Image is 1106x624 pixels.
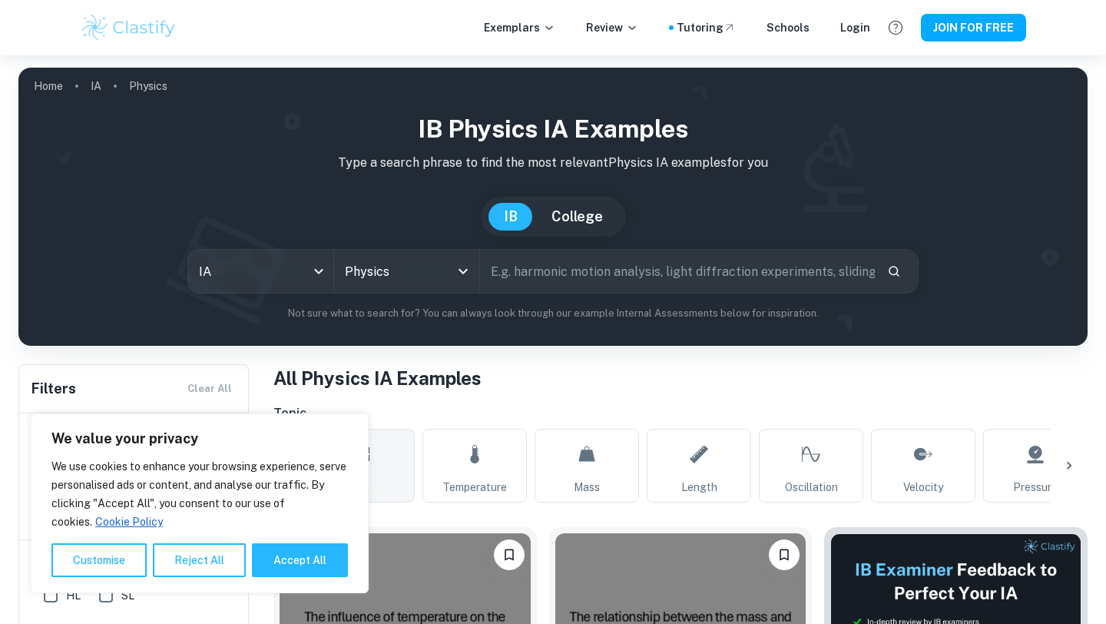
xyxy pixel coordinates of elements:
span: Temperature [442,479,507,496]
p: We value your privacy [51,430,348,448]
span: Oscillation [785,479,838,496]
img: Clastify logo [80,12,177,43]
a: IA [91,75,101,97]
p: Not sure what to search for? You can always look through our example Internal Assessments below f... [31,306,1075,321]
button: College [536,203,618,231]
span: HL [66,587,81,604]
p: Type a search phrase to find the most relevant Physics IA examples for you [31,154,1075,172]
span: Length [681,479,717,496]
a: Login [840,19,870,36]
img: profile cover [18,68,1088,346]
button: Help and Feedback [882,15,909,41]
div: We value your privacy [31,413,369,593]
button: Open [452,261,474,282]
p: Physics [129,78,167,95]
h6: Topic [273,404,1088,423]
a: Tutoring [677,19,736,36]
h1: IB Physics IA examples [31,111,1075,148]
input: E.g. harmonic motion analysis, light diffraction experiments, sliding objects down a ramp... [480,250,875,293]
p: Exemplars [484,19,555,36]
button: Customise [51,543,147,577]
div: IA [188,250,333,293]
span: Mass [574,479,600,496]
button: Accept All [252,543,348,577]
span: Pressure [1013,479,1058,496]
h6: Filters [31,378,76,400]
button: JOIN FOR FREE [921,14,1026,41]
span: SL [121,587,134,604]
a: Schools [767,19,810,36]
button: Reject All [153,543,246,577]
a: Cookie Policy [94,515,164,529]
p: Review [586,19,638,36]
p: We use cookies to enhance your browsing experience, serve personalised ads or content, and analys... [51,457,348,531]
button: IB [488,203,533,231]
button: Please log in to bookmark exemplars [769,539,800,570]
button: Please log in to bookmark exemplars [494,539,525,570]
button: Search [881,258,907,284]
span: Velocity [903,479,943,496]
h1: All Physics IA Examples [273,364,1088,392]
a: Home [34,75,63,97]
